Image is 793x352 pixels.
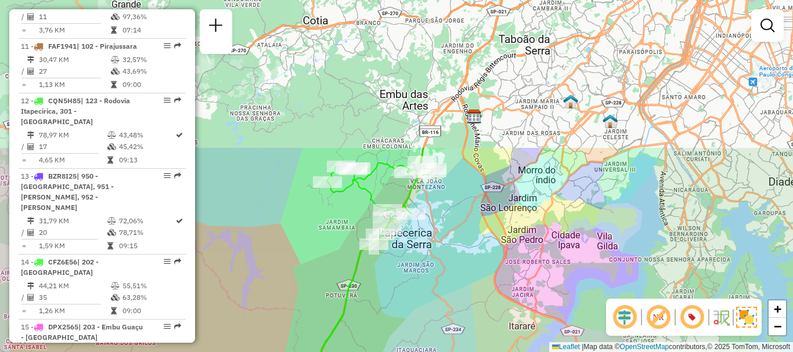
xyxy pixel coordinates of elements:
td: / [21,11,27,23]
i: % de utilização da cubagem [111,13,120,20]
td: 1,26 KM [38,305,110,317]
td: 07:14 [122,24,181,36]
td: / [21,227,27,238]
td: 1,59 KM [38,240,107,252]
i: Tempo total em rota [111,307,117,314]
i: % de utilização da cubagem [111,68,120,75]
td: 43,48% [118,129,175,141]
td: 45,42% [118,141,175,153]
span: FAF1941 [48,42,77,50]
div: Map data © contributors,© 2025 TomTom, Microsoft [549,342,793,352]
i: Tempo total em rota [111,81,117,88]
td: 78,97 KM [38,129,107,141]
span: 13 - [21,172,114,212]
em: Rota exportada [174,258,181,265]
td: 44,21 KM [38,280,110,292]
span: BZR8I25 [48,172,77,180]
i: Distância Total [27,56,34,63]
i: % de utilização da cubagem [111,294,120,301]
td: = [21,305,27,317]
td: 55,51% [122,280,181,292]
td: 4,65 KM [38,154,107,166]
span: | 203 - Embu Guaçu - [GEOGRAPHIC_DATA] [21,322,143,342]
em: Rota exportada [174,323,181,330]
span: | 123 - Rodovia Itapecirica, 301 - [GEOGRAPHIC_DATA] [21,96,130,126]
td: / [21,66,27,77]
td: 09:15 [118,240,175,252]
td: 20 [38,227,107,238]
a: Zoom in [769,300,786,318]
i: Tempo total em rota [107,157,113,164]
i: Total de Atividades [27,68,34,75]
td: 97,36% [122,11,181,23]
a: Exibir filtros [756,14,779,37]
td: 1,13 KM [38,79,110,90]
img: DS Teste [563,94,578,109]
i: Total de Atividades [27,13,34,20]
span: | 102 - Pirajussara [77,42,137,50]
span: | [582,343,583,351]
i: Total de Atividades [27,229,34,236]
span: 12 - [21,96,130,126]
span: Exibir NR [644,303,672,331]
i: Total de Atividades [27,294,34,301]
a: OpenStreetMap [620,343,669,351]
td: = [21,24,27,36]
td: 32,57% [122,54,181,66]
img: CDD Embu [467,109,482,124]
td: 27 [38,66,110,77]
i: % de utilização da cubagem [107,229,116,236]
td: 43,69% [122,66,181,77]
span: | 950 - [GEOGRAPHIC_DATA], 951 - [PERSON_NAME], 952 - [PERSON_NAME] [21,172,114,212]
td: 63,28% [122,292,181,303]
span: | 202 - [GEOGRAPHIC_DATA] [21,257,99,277]
span: Ocultar deslocamento [611,303,639,331]
span: − [774,319,781,333]
i: Distância Total [27,132,34,139]
a: Nova sessão e pesquisa [204,14,228,40]
td: 30,47 KM [38,54,110,66]
td: 09:00 [122,305,181,317]
span: + [774,302,781,316]
span: CQN5H85 [48,96,81,105]
td: 72,06% [118,215,175,227]
i: % de utilização do peso [111,282,120,289]
td: 78,71% [118,227,175,238]
i: Tempo total em rota [111,27,117,34]
em: Opções [164,172,171,179]
span: 11 - [21,42,137,50]
a: Zoom out [769,318,786,335]
i: % de utilização do peso [107,132,116,139]
td: / [21,141,27,153]
em: Opções [164,258,171,265]
i: % de utilização da cubagem [107,143,116,150]
span: CFZ6E56 [48,257,77,266]
span: 14 - [21,257,99,277]
i: Tempo total em rota [107,242,113,249]
i: Total de Atividades [27,143,34,150]
span: 15 - [21,322,143,342]
td: 09:13 [118,154,175,166]
img: 620 UDC Light Jd. Sao Luis [603,114,618,129]
i: Distância Total [27,217,34,224]
a: Leaflet [552,343,580,351]
td: = [21,154,27,166]
em: Rota exportada [174,42,181,49]
img: Fluxo de ruas [712,308,730,326]
td: 09:00 [122,79,181,90]
span: DPX2565 [48,322,78,331]
span: Exibir número da rota [678,303,706,331]
td: = [21,79,27,90]
i: Rota otimizada [176,132,183,139]
i: % de utilização do peso [111,56,120,63]
i: Distância Total [27,282,34,289]
em: Opções [164,97,171,104]
td: 31,79 KM [38,215,107,227]
em: Rota exportada [174,172,181,179]
td: / [21,292,27,303]
em: Rota exportada [174,97,181,104]
td: = [21,240,27,252]
td: 3,76 KM [38,24,110,36]
td: 11 [38,11,110,23]
i: % de utilização do peso [107,217,116,224]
